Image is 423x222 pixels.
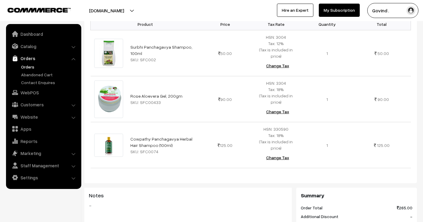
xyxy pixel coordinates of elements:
[377,143,390,148] span: 125.00
[277,4,313,17] a: Hire an Expert
[20,71,79,78] a: Abandoned Cart
[89,192,287,199] h3: Notes
[301,205,322,211] span: Order Total
[130,44,192,56] a: Surbhi Panchagavya Shampoo, 100ml
[8,8,71,12] img: COMMMERCE
[260,126,293,151] span: HSN: 330590 Tax: 18% (Tax is included in price)
[130,136,192,148] a: Cowpathy Panchagavya Herbal Hair Shampoo (100ml)
[397,205,412,211] span: 265.00
[8,136,79,147] a: Reports
[302,18,353,30] th: Quantity
[250,18,301,30] th: Tax Rate
[218,143,232,148] span: 125.00
[8,123,79,134] a: Apps
[130,56,196,63] div: SKU: SFC002
[261,105,294,118] button: Change Tax
[8,160,79,171] a: Staff Management
[260,81,293,105] span: HSN: 3304 Tax: 18% (Tax is included in price)
[130,99,196,105] div: SKU: SFC00433
[378,97,389,102] span: 90.00
[261,151,294,164] button: Change Tax
[20,79,79,86] a: Contact Enquires
[410,213,412,220] span: -
[326,143,328,148] span: 1
[8,111,79,122] a: Website
[94,81,123,118] img: aloevera-gel-200gm.png
[8,99,79,110] a: Customers
[326,97,328,102] span: 1
[8,6,60,13] a: COMMMERCE
[130,148,196,155] div: SKU: SFC0074
[94,134,123,157] img: cowpathy-shampoo-100ml.jpg
[89,202,287,209] blockquote: -
[8,29,79,39] a: Dashboard
[8,53,79,64] a: Orders
[367,3,418,18] button: Govind .
[261,59,294,72] button: Change Tax
[218,97,232,102] span: 90.00
[353,18,411,30] th: Total
[326,51,328,56] span: 1
[260,35,293,59] span: HSN: 3004 Tax: 12% (Tax is included in price)
[94,39,123,68] img: surbhi-panchagavya-shampoo-100ml.png
[218,51,232,56] span: 50.00
[8,41,79,52] a: Catalog
[8,172,79,183] a: Settings
[378,51,389,56] span: 50.00
[200,18,250,30] th: Price
[130,93,182,99] a: Rose Aloevera Gel, 200gm
[91,18,200,30] th: Product
[20,64,79,70] a: Orders
[8,148,79,159] a: Marketing
[68,3,145,18] button: [DOMAIN_NAME]
[406,6,415,15] img: user
[301,192,412,199] h3: Summary
[301,213,338,220] span: Additional Discount
[8,87,79,98] a: WebPOS
[319,4,360,17] a: My Subscription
